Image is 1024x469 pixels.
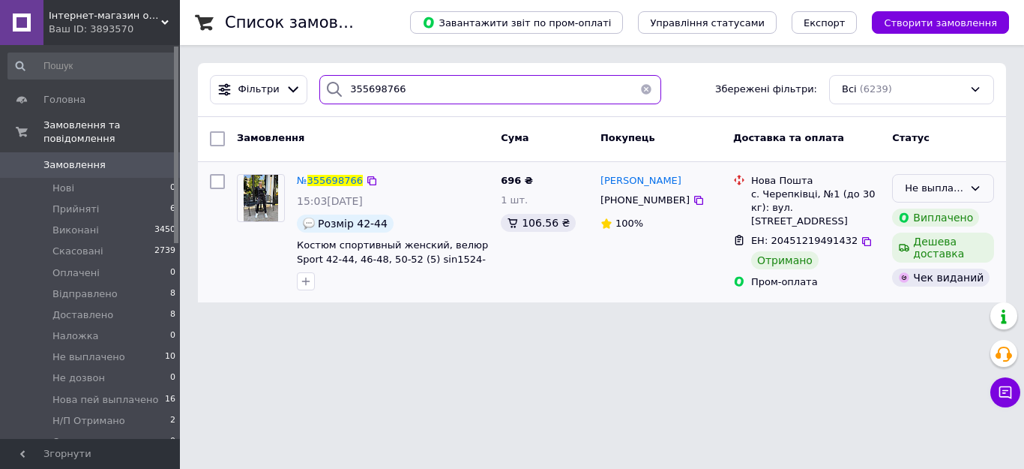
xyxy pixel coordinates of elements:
span: 1 шт. [501,194,528,206]
a: Створити замовлення [857,17,1009,28]
span: Завантажити звіт по пром-оплаті [422,16,611,29]
span: 355698766 [307,175,363,186]
span: Наложка [52,329,99,343]
span: 8 [170,308,175,322]
div: Отримано [751,251,819,269]
span: Не выплачено [52,350,125,364]
span: Cума [501,132,528,143]
span: Н/П Отримано [52,414,125,428]
span: ЕН: 20451219491432 [751,235,858,246]
span: 16 [165,393,175,407]
div: Нова Пошта [751,174,880,188]
a: Фото товару [237,174,285,222]
span: Головна [43,93,85,107]
span: Доставлено [52,308,113,322]
input: Пошук [7,53,177,80]
div: с. Черепківці, №1 (до 30 кг): вул. [STREET_ADDRESS] [751,188,880,229]
a: Костюм спортивный женский, велюр Sport 42-44, 46-48, 50-52 (5) sin1524-2052 черный, 42/44 [297,239,488,278]
span: Доставка та оплата [733,132,844,143]
span: Управління статусами [650,17,765,29]
span: Замовлення та повідомлення [43,119,180,146]
span: Скасовані [52,245,103,258]
span: Всі [842,83,857,97]
button: Створити замовлення [872,11,1009,34]
span: [PHONE_NUMBER] [600,194,690,206]
span: Покупець [600,132,655,143]
span: 2 [170,414,175,428]
span: 10 [165,350,175,364]
div: Чек виданий [892,269,990,287]
span: Замовлення [43,158,106,172]
span: 0 [170,182,175,195]
span: 696 ₴ [501,175,533,186]
div: Ваш ID: 3893570 [49,23,180,36]
span: 100% [615,218,643,229]
span: Ожидаем оплату [52,435,140,449]
span: 0 [170,435,175,449]
span: 3450 [154,224,175,237]
div: Дешева доставка [892,233,994,263]
span: Фільтри [238,83,280,97]
span: Нові [52,182,74,195]
span: Інтернет-магазин одягу «Richie» [49,9,161,23]
span: [PERSON_NAME] [600,175,681,186]
span: Прийняті [52,203,99,216]
button: Завантажити звіт по пром-оплаті [410,11,623,34]
span: Експорт [804,17,846,29]
div: 106.56 ₴ [501,214,576,232]
span: 2739 [154,245,175,258]
span: Відправлено [52,287,118,301]
a: [PERSON_NAME] [600,174,681,188]
span: (6239) [860,83,892,95]
span: Статус [892,132,930,143]
span: Оплачені [52,266,100,280]
button: Чат з покупцем [990,377,1020,407]
span: 6 [170,203,175,216]
a: №355698766 [297,175,363,186]
span: 0 [170,371,175,385]
img: Фото товару [244,175,279,221]
div: Пром-оплата [751,275,880,289]
span: 0 [170,329,175,343]
span: Замовлення [237,132,304,143]
button: Очистить [631,75,661,104]
h1: Список замовлень [225,14,377,32]
button: Управління статусами [638,11,777,34]
span: Створити замовлення [884,17,997,29]
span: Виконані [52,224,99,237]
span: 8 [170,287,175,301]
span: 0 [170,266,175,280]
div: Не выплачено [905,181,963,197]
span: № [297,175,307,186]
span: Розмір 42-44 [318,218,388,230]
span: Не дозвон [52,371,105,385]
input: Пошук за номером замовлення, ПІБ покупця, номером телефону, Email, номером накладної [319,75,661,104]
button: Експорт [792,11,858,34]
div: Виплачено [892,209,979,227]
span: Нова пей выплачено [52,393,158,407]
span: Збережені фільтри: [715,83,817,97]
span: 15:03[DATE] [297,195,363,207]
img: :speech_balloon: [303,218,315,230]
